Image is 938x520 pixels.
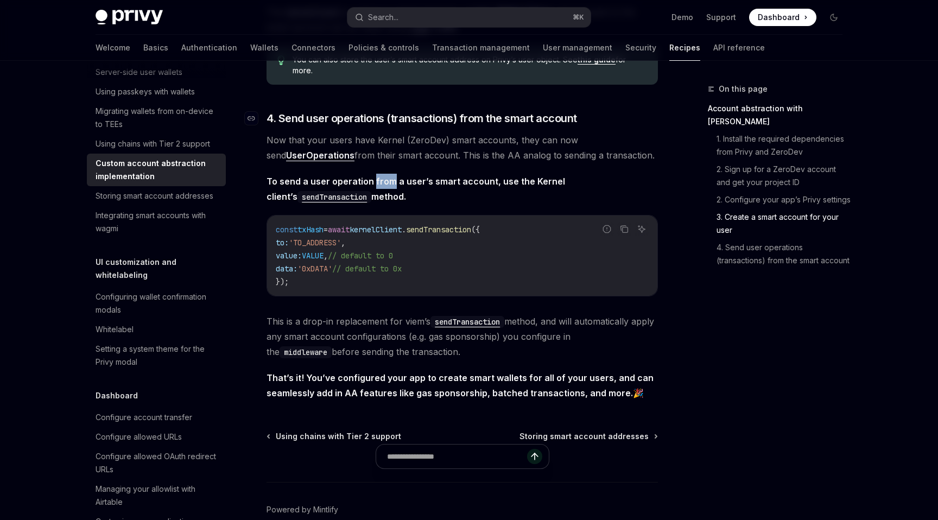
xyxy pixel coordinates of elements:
a: Using passkeys with wallets [87,82,226,102]
button: Ask AI [635,222,649,236]
h5: Dashboard [96,389,138,402]
a: Custom account abstraction implementation [87,154,226,186]
a: Policies & controls [348,35,419,61]
div: Configuring wallet confirmation modals [96,290,219,316]
div: Setting a system theme for the Privy modal [96,343,219,369]
span: On this page [719,83,768,96]
a: Recipes [669,35,700,61]
a: Configure allowed URLs [87,427,226,447]
span: 🎉 [267,370,658,401]
div: Storing smart account addresses [96,189,213,202]
div: Integrating smart accounts with wagmi [96,209,219,235]
a: Navigate to header [245,111,267,126]
span: 'TO_ADDRESS' [289,238,341,248]
a: Storing smart account addresses [519,431,657,442]
h5: UI customization and whitelabeling [96,256,226,282]
span: '0xDATA' [297,264,332,274]
a: Setting a system theme for the Privy modal [87,339,226,372]
a: API reference [713,35,765,61]
span: = [324,225,328,234]
span: txHash [297,225,324,234]
button: Report incorrect code [600,222,614,236]
button: Send message [527,449,542,464]
a: 3. Create a smart account for your user [717,208,851,239]
span: value: [276,251,302,261]
span: sendTransaction [406,225,471,234]
a: Demo [671,12,693,23]
a: Authentication [181,35,237,61]
div: Managing your allowlist with Airtable [96,483,219,509]
span: , [324,251,328,261]
a: Basics [143,35,168,61]
a: 1. Install the required dependencies from Privy and ZeroDev [717,130,851,161]
span: await [328,225,350,234]
span: data: [276,264,297,274]
span: Using chains with Tier 2 support [276,431,401,442]
a: Support [706,12,736,23]
span: kernelClient [350,225,402,234]
a: Storing smart account addresses [87,186,226,206]
a: Account abstraction with [PERSON_NAME] [708,100,851,130]
a: sendTransaction [430,316,504,327]
a: Migrating wallets from on-device to TEEs [87,102,226,134]
span: }); [276,277,289,287]
div: Whitelabel [96,323,134,336]
div: Configure allowed URLs [96,430,182,443]
a: Configure account transfer [87,408,226,427]
span: Dashboard [758,12,800,23]
a: Security [625,35,656,61]
a: Transaction management [432,35,530,61]
strong: To send a user operation from a user’s smart account, use the Kernel client’s method. [267,176,565,202]
span: 4. Send user operations (transactions) from the smart account [267,111,577,126]
a: UserOperations [286,150,354,161]
div: Configure allowed OAuth redirect URLs [96,450,219,476]
span: You can also store the user’s smart account address on Privy’s user object. See for more. [293,54,647,76]
a: Dashboard [749,9,816,26]
a: sendTransaction [297,191,371,202]
span: ⌘ K [573,13,584,22]
img: dark logo [96,10,163,25]
span: // default to 0x [332,264,402,274]
a: Using chains with Tier 2 support [87,134,226,154]
a: 2. Configure your app’s Privy settings [717,191,851,208]
a: User management [543,35,612,61]
div: Configure account transfer [96,411,192,424]
div: Using passkeys with wallets [96,85,195,98]
code: middleware [280,346,332,358]
div: Migrating wallets from on-device to TEEs [96,105,219,131]
div: Custom account abstraction implementation [96,157,219,183]
div: Search... [368,11,398,24]
code: sendTransaction [297,191,371,203]
span: to: [276,238,289,248]
code: sendTransaction [430,316,504,328]
a: Managing your allowlist with Airtable [87,479,226,512]
span: VALUE [302,251,324,261]
span: ({ [471,225,480,234]
a: Connectors [291,35,335,61]
strong: That’s it! You’ve configured your app to create smart wallets for all of your users, and can seam... [267,372,654,398]
span: . [402,225,406,234]
span: const [276,225,297,234]
button: Copy the contents from the code block [617,222,631,236]
a: Welcome [96,35,130,61]
a: Wallets [250,35,278,61]
a: 4. Send user operations (transactions) from the smart account [717,239,851,269]
a: Configuring wallet confirmation modals [87,287,226,320]
span: // default to 0 [328,251,393,261]
div: Using chains with Tier 2 support [96,137,210,150]
button: Toggle dark mode [825,9,842,26]
a: Configure allowed OAuth redirect URLs [87,447,226,479]
a: Powered by Mintlify [267,504,338,515]
button: Search...⌘K [347,8,591,27]
a: Integrating smart accounts with wagmi [87,206,226,238]
a: Whitelabel [87,320,226,339]
span: Storing smart account addresses [519,431,649,442]
span: , [341,238,345,248]
span: This is a drop-in replacement for viem’s method, and will automatically apply any smart account c... [267,314,658,359]
a: 2. Sign up for a ZeroDev account and get your project ID [717,161,851,191]
span: Now that your users have Kernel (ZeroDev) smart accounts, they can now send from their smart acco... [267,132,658,163]
a: Using chains with Tier 2 support [268,431,401,442]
